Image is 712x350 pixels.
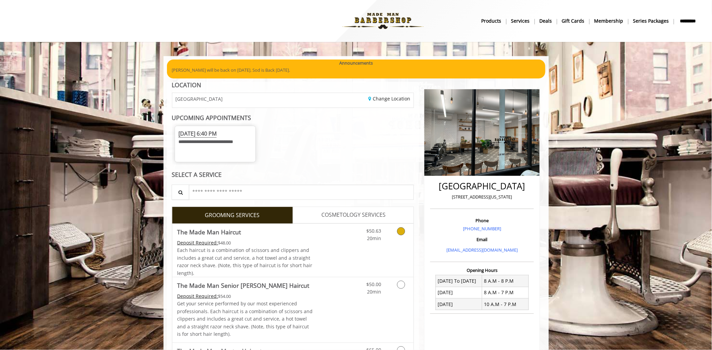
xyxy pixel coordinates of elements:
[178,130,217,138] span: [DATE] 6:40 PM
[368,95,410,102] a: Change Location
[476,16,506,26] a: Productsproducts
[177,239,313,247] div: $48.00
[177,239,218,246] span: This service needs some Advance to be paid before we block your appointment
[430,268,534,273] h3: Opening Hours
[432,218,532,223] h3: Phone
[367,288,381,295] span: 20min
[589,16,628,26] a: MembershipMembership
[177,227,241,237] b: The Made Man Haircut
[482,287,529,298] td: 8 A.M - 7 P.M
[177,281,310,290] b: The Made Man Senior [PERSON_NAME] Haircut
[511,17,530,25] b: Services
[436,287,482,298] td: [DATE]
[432,193,532,201] p: [STREET_ADDRESS][US_STATE]
[172,114,251,122] b: UPCOMING APPOINTMENTS
[535,16,557,26] a: DealsDeals
[506,16,535,26] a: ServicesServices
[432,181,532,191] h2: [GEOGRAPHIC_DATA]
[177,247,313,276] span: Each haircut is a combination of scissors and clippers and includes a great cut and service, a ho...
[172,67,540,74] p: [PERSON_NAME] will be back on [DATE]. Sod is Back [DATE].
[177,300,313,338] p: Get your service performed by our most experienced professionals. Each haircut is a combination o...
[436,275,482,287] td: [DATE] To [DATE]
[436,299,482,310] td: [DATE]
[633,17,669,25] b: Series packages
[366,281,381,287] span: $50.00
[482,299,529,310] td: 10 A.M - 7 P.M
[446,247,518,253] a: [EMAIL_ADDRESS][DOMAIN_NAME]
[557,16,589,26] a: Gift cardsgift cards
[177,293,313,300] div: $54.00
[482,275,529,287] td: 8 A.M - 8 P.M
[432,237,532,242] h3: Email
[337,2,429,40] img: Made Man Barbershop logo
[562,17,584,25] b: gift cards
[172,185,189,200] button: Service Search
[366,228,381,234] span: $50.63
[628,16,674,26] a: Series packagesSeries packages
[481,17,501,25] b: products
[321,211,386,219] span: COSMETOLOGY SERVICES
[172,81,201,89] b: LOCATION
[176,96,223,101] span: [GEOGRAPHIC_DATA]
[177,293,218,299] span: This service needs some Advance to be paid before we block your appointment
[594,17,623,25] b: Membership
[463,226,501,232] a: [PHONE_NUMBER]
[339,60,373,67] b: Announcements
[172,171,414,178] div: SELECT A SERVICE
[367,235,381,241] span: 20min
[539,17,552,25] b: Deals
[205,211,260,220] span: GROOMING SERVICES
